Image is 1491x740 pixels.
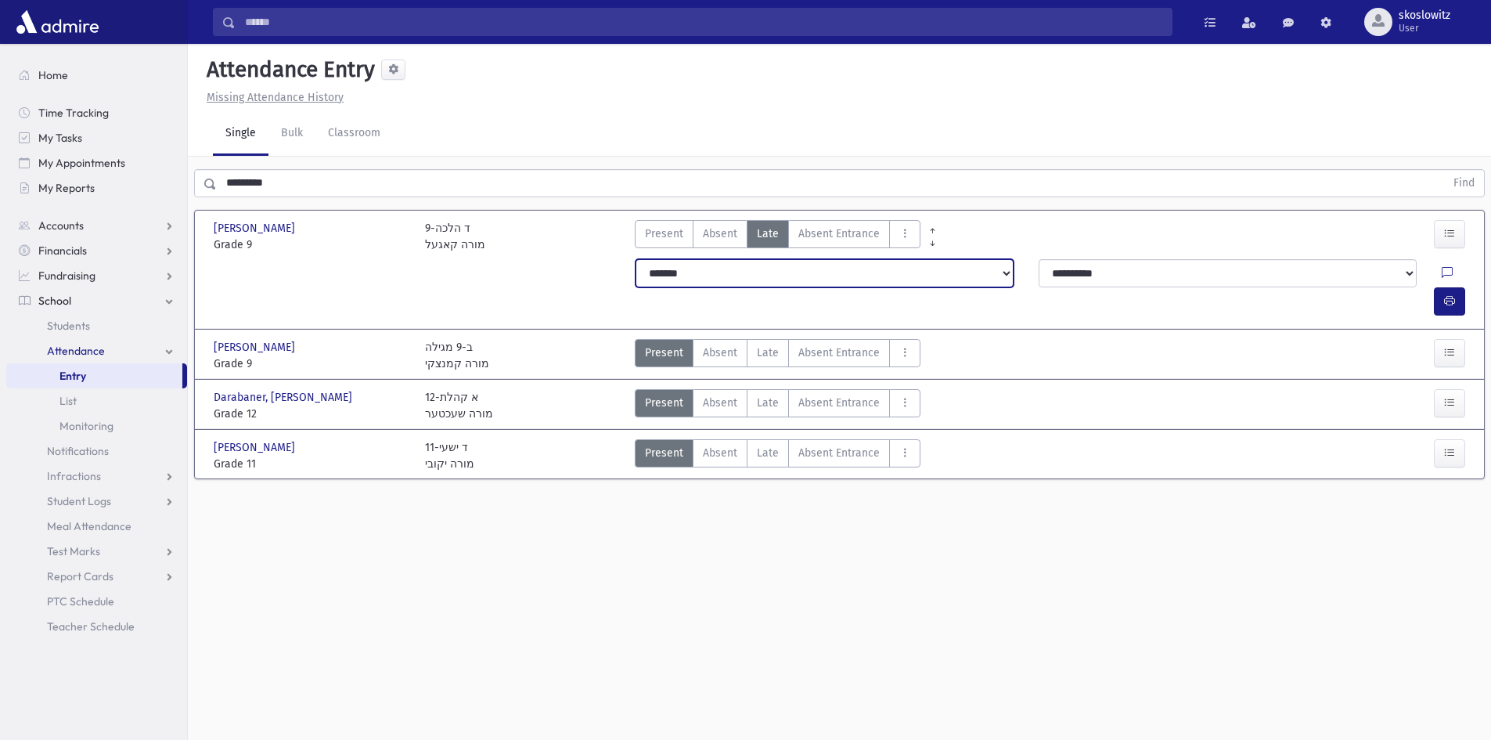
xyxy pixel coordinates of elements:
div: 9-ד הלכה מורה קאגעל [425,220,485,253]
span: Students [47,319,90,333]
a: Test Marks [6,539,187,564]
span: Present [645,395,683,411]
span: Infractions [47,469,101,483]
span: Financials [38,244,87,258]
a: Single [213,112,268,156]
span: Notifications [47,444,109,458]
span: skoslowitz [1399,9,1450,22]
a: Attendance [6,338,187,363]
a: Bulk [268,112,315,156]
div: AttTypes [635,439,920,472]
a: Notifications [6,439,187,464]
a: Financials [6,238,187,263]
span: Entry [59,369,86,383]
span: Report Cards [47,569,113,583]
span: Late [757,395,779,411]
a: Students [6,313,187,338]
span: [PERSON_NAME] [214,339,298,356]
span: School [38,294,71,308]
div: AttTypes [635,339,920,372]
span: Present [645,445,683,461]
span: Fundraising [38,269,95,283]
a: Infractions [6,464,187,489]
span: Monitoring [59,419,113,433]
span: Home [38,68,68,82]
a: My Tasks [6,125,187,150]
div: AttTypes [635,220,920,253]
span: Grade 9 [214,356,409,372]
span: Attendance [47,344,105,358]
a: Fundraising [6,263,187,288]
span: Absent [703,345,737,361]
span: Absent [703,445,737,461]
h5: Attendance Entry [200,56,375,83]
a: Time Tracking [6,100,187,125]
a: Student Logs [6,489,187,514]
span: Grade 9 [214,236,409,253]
span: Darabaner, [PERSON_NAME] [214,389,355,406]
span: Test Marks [47,544,100,558]
span: Meal Attendance [47,519,131,533]
span: Absent [703,226,737,242]
span: Teacher Schedule [47,619,135,634]
span: User [1399,22,1450,34]
span: Present [645,226,683,242]
div: ב-9 מגילה מורה קמנצקי [425,339,489,372]
span: My Reports [38,181,95,195]
span: Absent Entrance [798,345,880,361]
a: My Reports [6,175,187,200]
span: Absent Entrance [798,395,880,411]
a: School [6,288,187,313]
span: Accounts [38,218,84,233]
a: Accounts [6,213,187,238]
span: Absent [703,395,737,411]
span: Time Tracking [38,106,109,120]
a: Teacher Schedule [6,614,187,639]
span: Student Logs [47,494,111,508]
span: Grade 11 [214,456,409,472]
span: Absent Entrance [798,226,880,242]
span: Late [757,445,779,461]
a: Missing Attendance History [200,91,344,104]
span: My Tasks [38,131,82,145]
button: Find [1444,170,1484,197]
span: Absent Entrance [798,445,880,461]
a: Monitoring [6,413,187,439]
span: Late [757,345,779,361]
u: Missing Attendance History [207,91,344,104]
span: [PERSON_NAME] [214,439,298,456]
div: 12-א קהלת מורה שעכטער [425,389,493,422]
a: Classroom [315,112,393,156]
span: List [59,394,77,408]
span: Grade 12 [214,406,409,422]
input: Search [236,8,1172,36]
a: Report Cards [6,564,187,589]
a: PTC Schedule [6,589,187,614]
a: My Appointments [6,150,187,175]
span: Late [757,226,779,242]
a: List [6,388,187,413]
span: My Appointments [38,156,125,170]
a: Entry [6,363,182,388]
div: 11-ד ישעי מורה יקובי [425,439,474,472]
a: Home [6,63,187,88]
span: [PERSON_NAME] [214,220,298,236]
div: AttTypes [635,389,920,422]
img: AdmirePro [13,6,103,38]
span: PTC Schedule [47,594,114,608]
span: Present [645,345,683,361]
a: Meal Attendance [6,514,187,539]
